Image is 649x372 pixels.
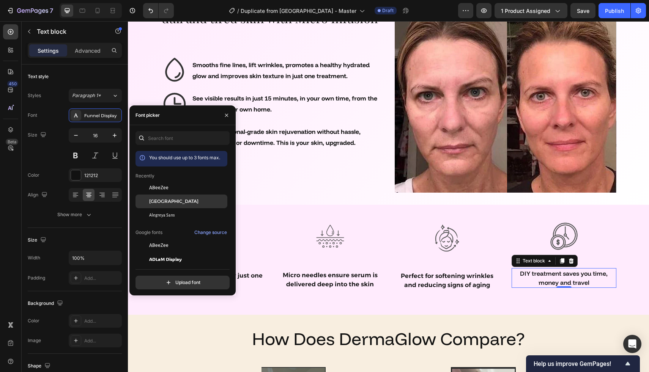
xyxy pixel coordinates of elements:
[605,7,624,15] div: Publish
[268,250,371,268] p: Perfect for softening wrinkles and reducing signs of aging
[28,275,45,281] div: Padding
[84,112,120,119] div: Funnel Display
[135,229,162,236] p: Google fonts
[84,172,120,179] div: 121212
[623,335,641,353] div: Open Intercom Messenger
[28,190,49,200] div: Align
[393,236,419,243] div: Text block
[34,250,137,268] p: See visible results after just one session
[57,211,93,218] div: Show more
[534,359,632,368] button: Show survey - Help us improve GemPages!
[194,229,227,236] div: Change source
[384,248,488,266] p: DIY treatment saves you time, money and travel
[165,279,200,286] div: Upload font
[149,256,182,262] span: ADLaM Display
[194,228,227,237] button: Change source
[28,235,48,245] div: Size
[287,185,351,249] img: micro infusion, fast absorption, youthful skin, derma roller, anti-wrinkle serum
[28,298,65,309] div: Background
[69,89,122,102] button: Paragraph 1*
[135,131,230,145] input: Search font
[149,198,198,205] span: [GEOGRAPHIC_DATA]
[28,208,122,221] button: Show more
[3,3,57,18] button: 7
[172,185,233,245] img: micro infusion, fast absorption, youthful skin, derma roller, anti-wrinkle serum
[69,251,121,265] input: Auto
[33,306,488,330] h2: How Does DermaGlow Compare?
[7,81,18,87] div: 450
[28,130,48,140] div: Size
[237,7,239,15] span: /
[50,6,53,15] p: 7
[84,275,120,282] div: Add...
[28,73,49,80] div: Text style
[135,173,154,179] p: Recently
[149,212,175,218] span: Alegreya Sans
[28,92,41,99] div: Styles
[149,155,220,160] span: You should use up to 3 fonts max.
[128,21,649,372] iframe: Design area
[38,47,59,55] p: Settings
[570,3,595,18] button: Save
[495,3,567,18] button: 1 product assigned
[382,7,394,14] span: Draft
[58,185,113,240] img: micro infusion, fast absorption, youthful skin, derma roller, anti-wrinkle serum
[28,361,52,371] div: Shape
[28,254,40,261] div: Width
[143,3,174,18] div: Undo/Redo
[75,47,101,55] p: Advanced
[501,7,550,15] span: 1 product assigned
[149,242,169,249] span: ABeeZee
[84,337,120,344] div: Add...
[6,139,18,145] div: Beta
[37,27,101,36] p: Text block
[534,360,623,367] span: Help us improve GemPages!
[577,8,589,14] span: Save
[72,92,101,99] span: Paragraph 1*
[28,112,37,119] div: Font
[149,184,169,191] span: ABeeZee
[28,337,41,344] div: Image
[599,3,630,18] button: Publish
[135,276,230,289] button: Upload font
[28,317,39,324] div: Color
[151,250,254,268] p: Micro needles ensure serum is delivered deep into the skin
[28,172,39,179] div: Color
[406,185,466,245] img: micro infusion, fast absorption, youthful skin, derma roller, anti-wrinkle serum
[84,318,120,325] div: Add...
[135,112,160,119] div: Font picker
[241,7,356,15] span: Duplicate from [GEOGRAPHIC_DATA] - Master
